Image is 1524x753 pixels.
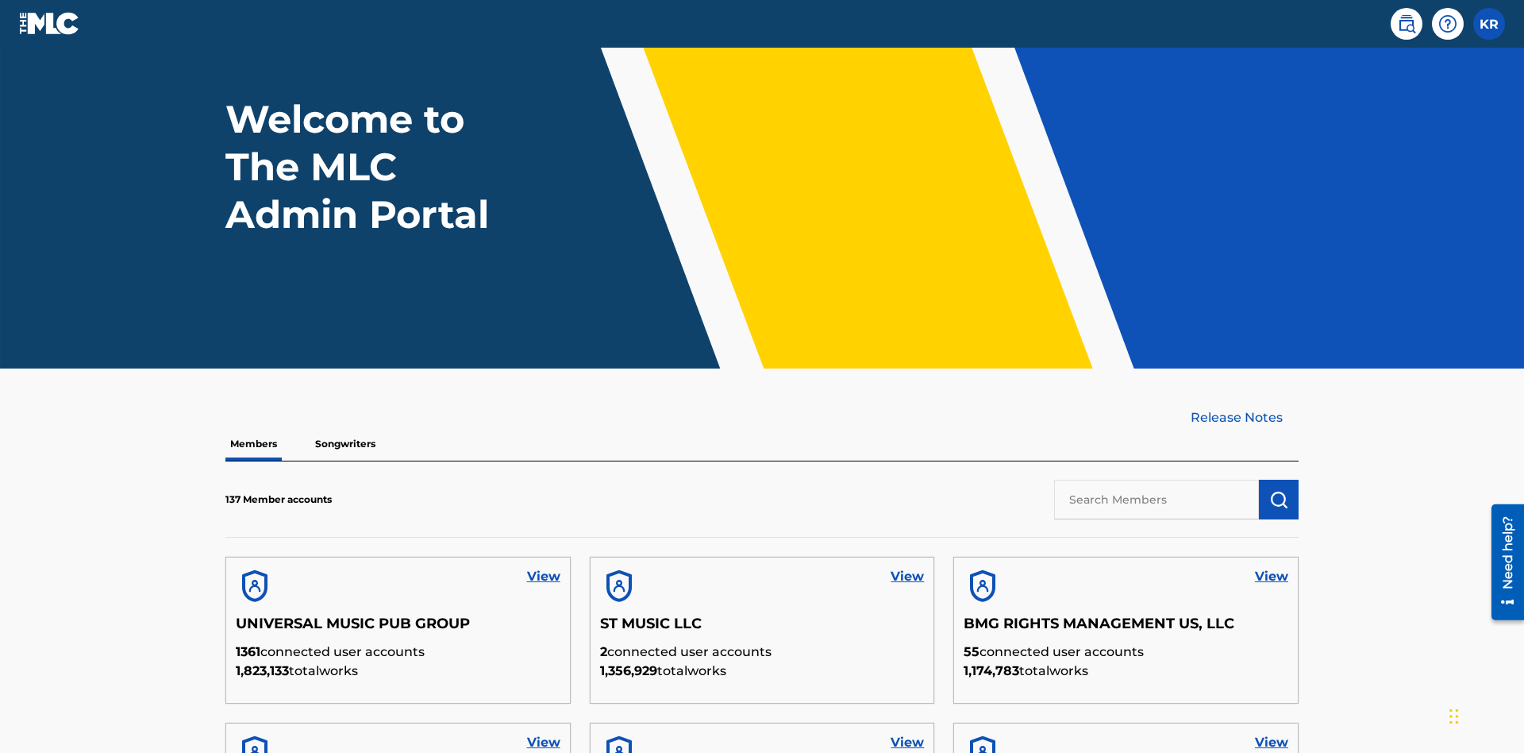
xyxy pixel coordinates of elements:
[600,615,925,643] h5: ST MUSIC LLC
[310,427,380,461] p: Songwriters
[600,643,925,662] p: connected user accounts
[891,567,924,586] a: View
[600,663,657,678] span: 1,356,929
[527,567,560,586] a: View
[236,643,560,662] p: connected user accounts
[964,663,1019,678] span: 1,174,783
[225,427,282,461] p: Members
[225,492,332,507] p: 137 Member accounts
[1397,14,1416,33] img: search
[600,644,607,659] span: 2
[891,733,924,752] a: View
[964,662,1288,681] p: total works
[236,662,560,681] p: total works
[1432,8,1464,40] div: Help
[236,644,260,659] span: 1361
[19,12,80,35] img: MLC Logo
[527,733,560,752] a: View
[225,95,522,238] h1: Welcome to The MLC Admin Portal
[964,643,1288,662] p: connected user accounts
[600,662,925,681] p: total works
[236,567,274,605] img: account
[1480,498,1524,628] iframe: Resource Center
[964,644,979,659] span: 55
[1255,733,1288,752] a: View
[1449,693,1459,740] div: Drag
[1445,677,1524,753] iframe: Chat Widget
[1255,567,1288,586] a: View
[1054,480,1259,519] input: Search Members
[1438,14,1457,33] img: help
[1473,8,1505,40] div: User Menu
[1391,8,1422,40] a: Public Search
[600,567,638,605] img: account
[236,663,289,678] span: 1,823,133
[1269,490,1288,509] img: Search Works
[964,615,1288,643] h5: BMG RIGHTS MANAGEMENT US, LLC
[1191,408,1299,427] a: Release Notes
[236,615,560,643] h5: UNIVERSAL MUSIC PUB GROUP
[964,567,1002,605] img: account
